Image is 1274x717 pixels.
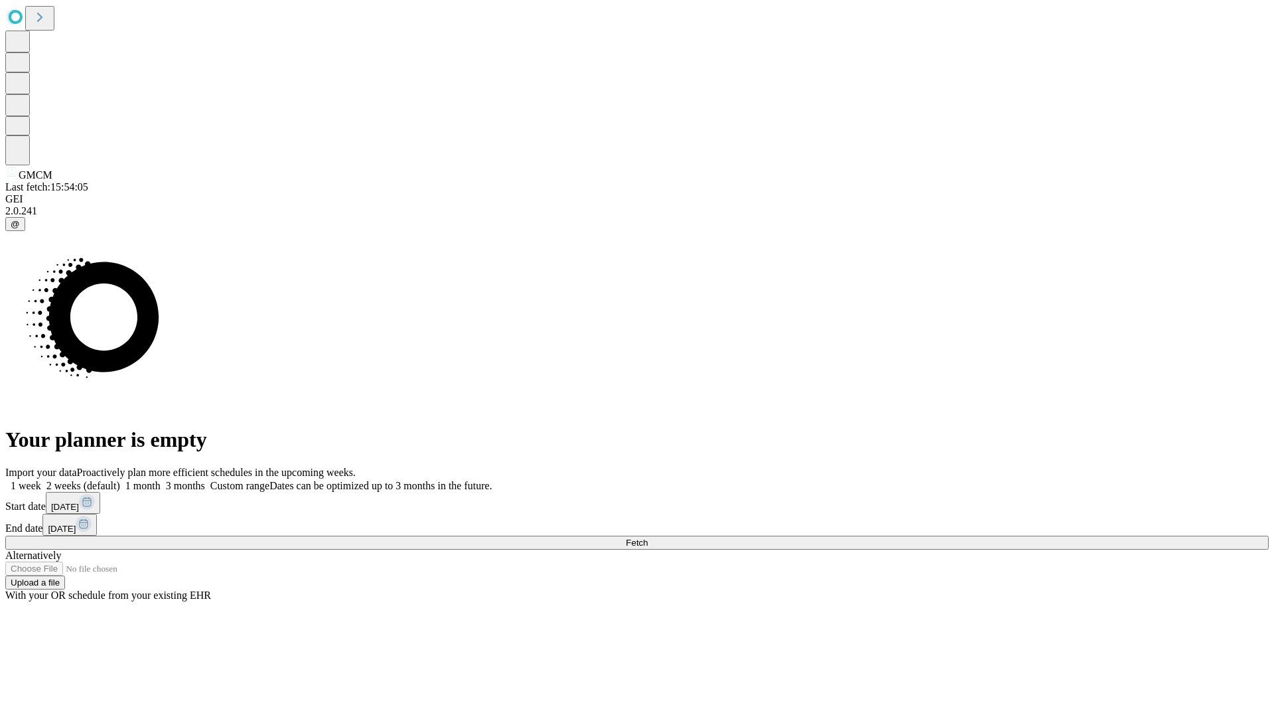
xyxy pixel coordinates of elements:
[5,536,1269,550] button: Fetch
[77,467,356,478] span: Proactively plan more efficient schedules in the upcoming weeks.
[125,480,161,491] span: 1 month
[210,480,269,491] span: Custom range
[51,502,79,512] span: [DATE]
[5,550,61,561] span: Alternatively
[19,169,52,181] span: GMCM
[5,576,65,590] button: Upload a file
[5,590,211,601] span: With your OR schedule from your existing EHR
[5,428,1269,452] h1: Your planner is empty
[5,181,88,193] span: Last fetch: 15:54:05
[626,538,648,548] span: Fetch
[46,492,100,514] button: [DATE]
[5,467,77,478] span: Import your data
[5,514,1269,536] div: End date
[46,480,120,491] span: 2 weeks (default)
[11,219,20,229] span: @
[5,492,1269,514] div: Start date
[5,205,1269,217] div: 2.0.241
[269,480,492,491] span: Dates can be optimized up to 3 months in the future.
[5,193,1269,205] div: GEI
[11,480,41,491] span: 1 week
[5,217,25,231] button: @
[166,480,205,491] span: 3 months
[42,514,97,536] button: [DATE]
[48,524,76,534] span: [DATE]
